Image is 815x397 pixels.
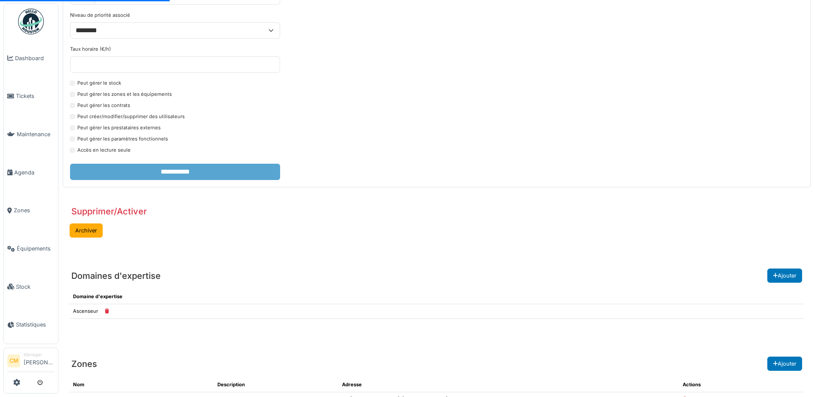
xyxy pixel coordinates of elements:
img: Badge_color-CXgf-gQk.svg [18,9,44,34]
th: Actions [679,378,804,392]
label: Niveau de priorité associé [70,12,130,19]
label: Peut gérer les prestataires externes [77,124,161,131]
span: Maintenance [17,130,55,138]
a: Zones [4,192,58,230]
a: Équipements [4,229,58,268]
a: Agenda [4,153,58,192]
th: Adresse [339,378,679,392]
th: Domaine d'expertise [70,290,804,304]
button: Archiver [70,223,103,238]
div: Manager [24,351,55,358]
h3: Supprimer/Activer [71,206,147,217]
label: Accès en lecture seule [77,147,131,154]
span: Stock [16,283,55,291]
td: Ascenseur [70,304,804,319]
label: Peut gérer les paramètres fonctionnels [77,135,168,143]
span: Dashboard [15,54,55,62]
li: CM [7,354,20,367]
span: Zones [14,206,55,214]
label: Peut gérer le stock [77,79,121,87]
h3: Zones [71,359,97,369]
a: Dashboard [4,39,58,77]
a: Statistiques [4,306,58,344]
a: Maintenance [4,115,58,153]
span: Agenda [14,168,55,177]
span: Statistiques [16,321,55,329]
label: Peut créer/modifier/supprimer des utilisateurs [77,113,185,120]
button: Ajouter [767,269,802,283]
span: Équipements [17,244,55,253]
h3: Domaines d'expertise [71,271,161,281]
th: Nom [70,378,214,392]
a: CM Manager[PERSON_NAME] [7,351,55,372]
th: Description [214,378,339,392]
a: Stock [4,268,58,306]
label: Peut gérer les zones et les équipements [77,91,172,98]
label: Taux horaire (€/h) [70,46,111,53]
span: Tickets [16,92,55,100]
a: Tickets [4,77,58,116]
li: [PERSON_NAME] [24,351,55,370]
label: Peut gérer les contrats [77,102,130,109]
button: Ajouter [767,357,802,371]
